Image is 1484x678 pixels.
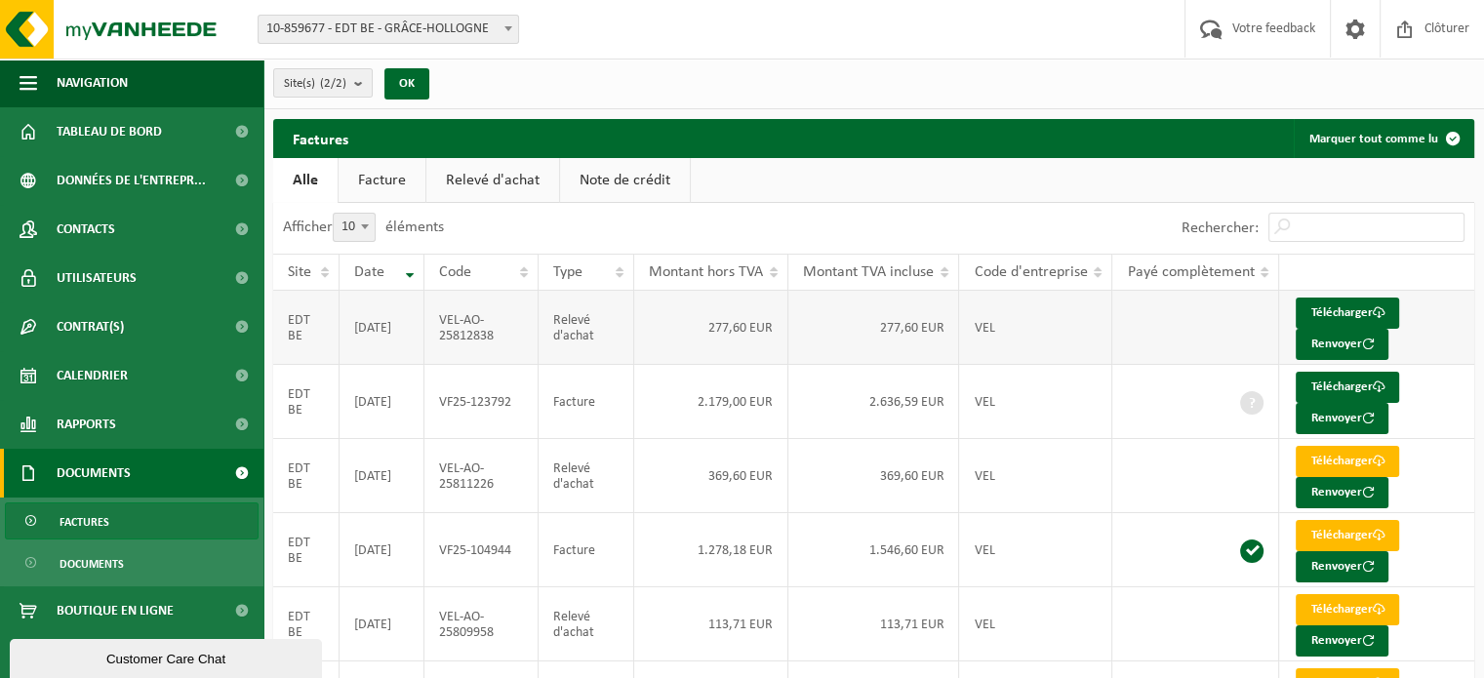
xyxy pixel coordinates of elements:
span: Contacts [57,205,115,254]
span: Documents [60,545,124,582]
td: VF25-123792 [424,365,538,439]
span: Boutique en ligne [57,586,174,635]
td: 1.546,60 EUR [788,513,959,587]
span: Date [354,264,384,280]
td: VEL-AO-25811226 [424,439,538,513]
span: Rapports [57,400,116,449]
a: Facture [339,158,425,203]
td: [DATE] [340,513,424,587]
a: Télécharger [1296,594,1399,625]
td: 277,60 EUR [788,291,959,365]
span: Utilisateurs [57,254,137,302]
span: Site(s) [284,69,346,99]
td: [DATE] [340,439,424,513]
span: Code [439,264,471,280]
button: Renvoyer [1296,403,1388,434]
td: [DATE] [340,365,424,439]
td: EDT BE [273,291,340,365]
button: OK [384,68,429,100]
td: EDT BE [273,365,340,439]
td: 369,60 EUR [788,439,959,513]
a: Documents [5,544,259,581]
td: VF25-104944 [424,513,538,587]
button: Renvoyer [1296,477,1388,508]
a: Télécharger [1296,446,1399,477]
button: Renvoyer [1296,551,1388,582]
td: 1.278,18 EUR [634,513,789,587]
span: Navigation [57,59,128,107]
span: Montant hors TVA [649,264,763,280]
button: Renvoyer [1296,625,1388,657]
a: Relevé d'achat [426,158,559,203]
span: Calendrier [57,351,128,400]
a: Note de crédit [560,158,690,203]
span: Montant TVA incluse [803,264,934,280]
a: Alle [273,158,338,203]
button: Renvoyer [1296,329,1388,360]
a: Télécharger [1296,372,1399,403]
td: VEL-AO-25809958 [424,587,538,661]
td: Facture [539,365,634,439]
span: Données de l'entrepr... [57,156,206,205]
count: (2/2) [320,77,346,90]
td: Facture [539,513,634,587]
td: 277,60 EUR [634,291,789,365]
td: [DATE] [340,291,424,365]
iframe: chat widget [10,635,326,678]
td: VEL [959,291,1112,365]
span: Site [288,264,311,280]
td: VEL [959,513,1112,587]
td: EDT BE [273,587,340,661]
td: VEL-AO-25812838 [424,291,538,365]
td: EDT BE [273,513,340,587]
label: Afficher éléments [283,219,444,235]
td: 2.179,00 EUR [634,365,789,439]
span: Documents [57,449,131,498]
td: EDT BE [273,439,340,513]
td: Relevé d'achat [539,439,634,513]
span: Tableau de bord [57,107,162,156]
a: Télécharger [1296,520,1399,551]
span: Factures [60,503,109,540]
td: 113,71 EUR [788,587,959,661]
label: Rechercher: [1182,220,1259,236]
span: Code d'entreprise [974,264,1087,280]
td: 369,60 EUR [634,439,789,513]
button: Marquer tout comme lu [1294,119,1472,158]
td: [DATE] [340,587,424,661]
span: Payé complètement [1127,264,1254,280]
span: Contrat(s) [57,302,124,351]
td: VEL [959,439,1112,513]
td: 113,71 EUR [634,587,789,661]
td: Relevé d'achat [539,291,634,365]
td: 2.636,59 EUR [788,365,959,439]
td: Relevé d'achat [539,587,634,661]
td: VEL [959,365,1112,439]
span: 10 [334,214,375,241]
span: 10-859677 - EDT BE - GRÂCE-HOLLOGNE [259,16,518,43]
a: Télécharger [1296,298,1399,329]
td: VEL [959,587,1112,661]
span: Type [553,264,582,280]
span: 10-859677 - EDT BE - GRÂCE-HOLLOGNE [258,15,519,44]
a: Factures [5,502,259,539]
span: 10 [333,213,376,242]
button: Site(s)(2/2) [273,68,373,98]
h2: Factures [273,119,368,157]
